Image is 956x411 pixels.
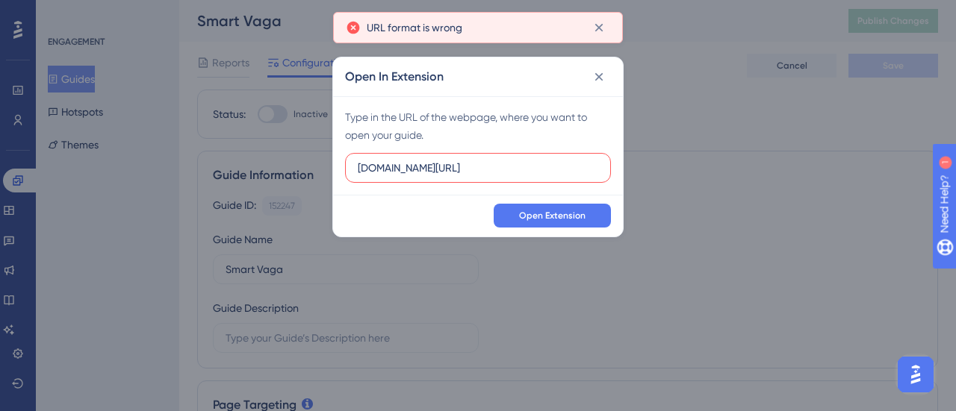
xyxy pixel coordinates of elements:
span: Open Extension [519,210,586,222]
span: URL format is wrong [367,19,462,37]
iframe: UserGuiding AI Assistant Launcher [893,352,938,397]
input: URL [358,160,598,176]
h2: Open In Extension [345,68,444,86]
div: 1 [104,7,108,19]
div: Type in the URL of the webpage, where you want to open your guide. [345,108,611,144]
span: Need Help? [35,4,93,22]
